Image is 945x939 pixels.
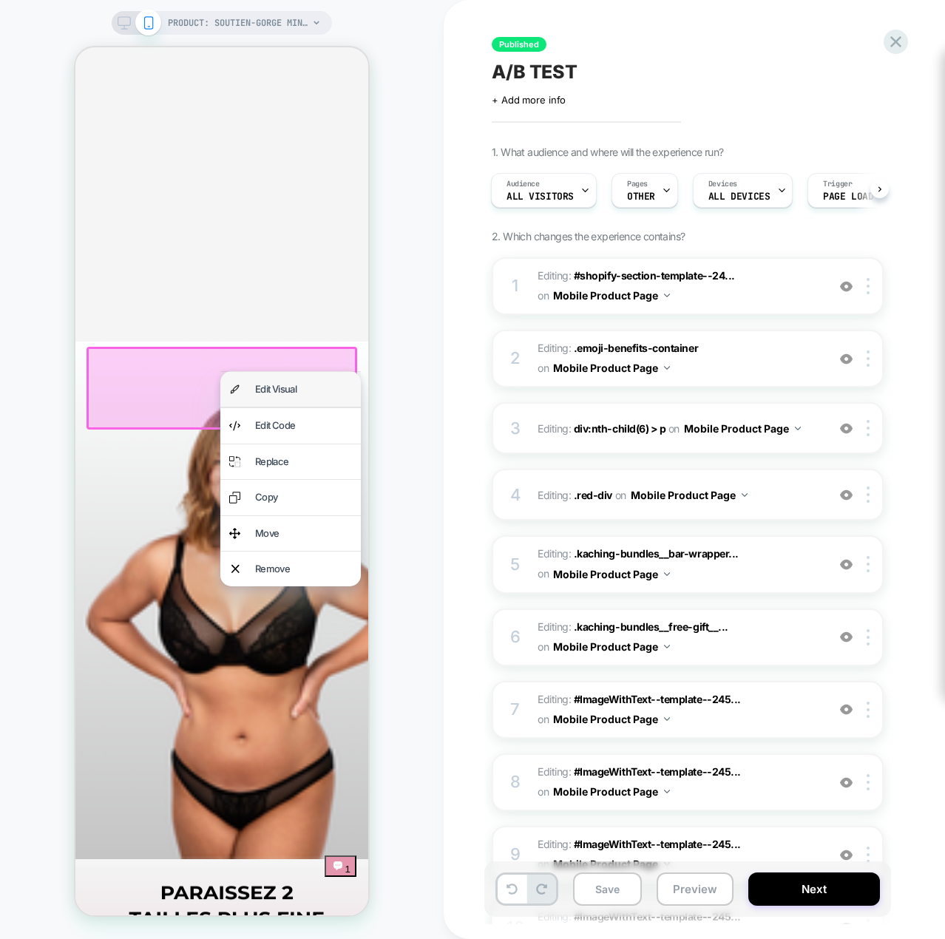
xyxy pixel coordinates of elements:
[538,339,819,379] span: Editing :
[507,191,574,202] span: All Visitors
[627,191,655,202] span: OTHER
[657,872,734,906] button: Preview
[795,427,801,430] img: down arrow
[553,357,670,379] button: Mobile Product Page
[154,441,165,458] img: copy element
[664,645,670,648] img: down arrow
[684,418,801,439] button: Mobile Product Page
[668,419,680,438] span: on
[823,179,852,189] span: Trigger
[574,422,666,435] span: div:nth-child(6) > p
[553,285,670,306] button: Mobile Product Page
[538,359,549,377] span: on
[156,513,164,530] img: remove element
[508,695,523,725] div: 7
[508,840,523,869] div: 9
[508,481,523,510] div: 4
[508,623,523,652] div: 6
[180,441,277,458] div: Copy
[180,406,277,423] div: Replace
[574,620,728,633] span: .kaching-bundles__free-gift__...
[867,487,870,503] img: close
[574,342,698,354] span: .emoji-benefits-container
[180,333,277,350] div: Edit Visual
[553,636,670,657] button: Mobile Product Page
[538,617,819,657] span: Editing :
[867,278,870,294] img: close
[508,271,523,301] div: 1
[508,414,523,444] div: 3
[508,767,523,797] div: 8
[573,872,642,906] button: Save
[507,179,540,189] span: Audience
[840,422,853,435] img: crossed eye
[664,294,670,297] img: down arrow
[574,547,739,560] span: .kaching-bundles__bar-wrapper...
[538,418,819,439] span: Editing :
[867,774,870,790] img: close
[840,849,853,861] img: crossed eye
[840,280,853,293] img: crossed eye
[664,366,670,370] img: down arrow
[492,61,577,83] span: A/B TEST
[492,94,566,106] span: + Add more info
[867,629,870,645] img: close
[154,333,165,350] img: visual edit
[867,350,870,367] img: close
[553,781,670,802] button: Mobile Product Page
[627,179,648,189] span: Pages
[508,344,523,373] div: 2
[631,484,748,506] button: Mobile Product Page
[840,353,853,365] img: crossed eye
[538,286,549,305] span: on
[664,572,670,576] img: down arrow
[574,489,612,501] span: .red-div
[840,558,853,571] img: crossed eye
[492,146,723,158] span: 1. What audience and where will the experience run?
[615,486,626,504] span: on
[823,191,873,202] span: Page Load
[538,710,549,728] span: on
[574,269,735,282] span: #shopify-section-template--24...
[154,406,165,423] img: replace element
[708,191,770,202] span: ALL DEVICES
[538,266,819,306] span: Editing :
[538,484,819,506] span: Editing :
[574,838,741,850] span: #ImageWithText--template--245...
[538,782,549,801] span: on
[664,790,670,793] img: down arrow
[538,855,549,873] span: on
[538,564,549,583] span: on
[553,853,670,875] button: Mobile Product Page
[867,556,870,572] img: close
[867,847,870,863] img: close
[508,550,523,580] div: 5
[840,776,853,789] img: crossed eye
[538,835,819,875] span: Editing :
[492,230,685,243] span: 2. Which changes the experience contains?
[168,11,308,35] span: PRODUCT: Soutien-gorge Minimiseur Shapea
[748,872,880,906] button: Next
[538,544,819,584] span: Editing :
[553,708,670,730] button: Mobile Product Page
[742,493,748,497] img: down arrow
[538,762,819,802] span: Editing :
[180,513,277,530] div: Remove
[492,37,546,52] span: Published
[180,370,277,387] div: Edit Code
[840,631,853,643] img: crossed eye
[867,702,870,718] img: close
[538,637,549,656] span: on
[553,563,670,585] button: Mobile Product Page
[664,717,670,721] img: down arrow
[538,690,819,730] span: Editing :
[249,808,281,856] inbox-online-store-chat: Chat de la boutique en ligne Shopify
[708,179,737,189] span: Devices
[840,489,853,501] img: crossed eye
[840,703,853,716] img: crossed eye
[867,420,870,436] img: close
[180,478,277,495] div: Move
[154,370,165,387] img: edit code
[574,693,741,705] span: #ImageWithText--template--245...
[154,478,165,495] img: move element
